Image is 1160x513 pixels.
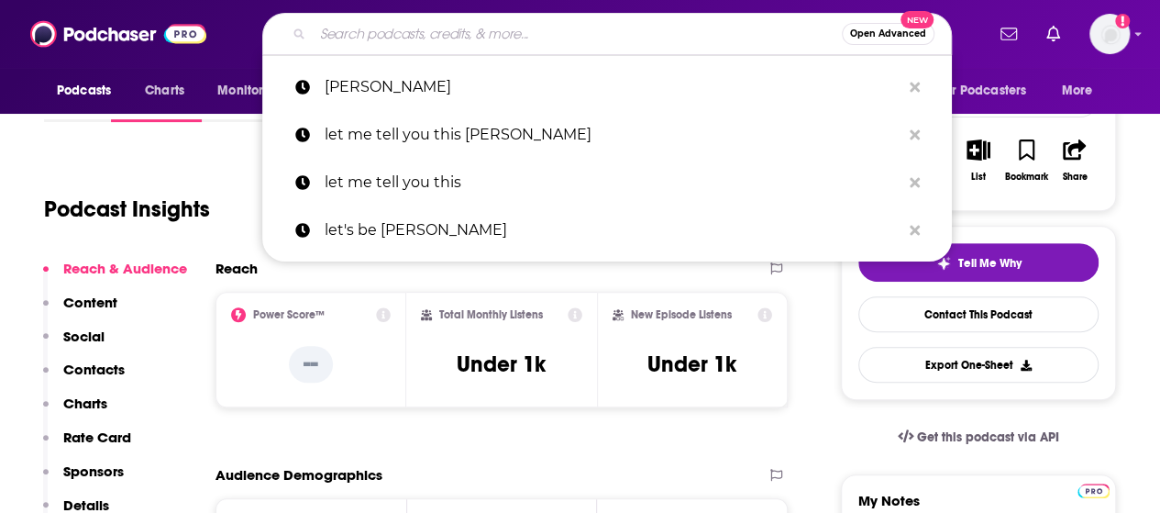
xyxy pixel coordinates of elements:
[63,328,105,345] p: Social
[958,256,1022,271] span: Tell Me Why
[63,361,125,378] p: Contacts
[63,463,124,480] p: Sponsors
[262,13,952,55] div: Search podcasts, credits, & more...
[43,260,187,294] button: Reach & Audience
[262,111,952,159] a: let me tell you this [PERSON_NAME]
[1062,172,1087,183] div: Share
[926,73,1053,108] button: open menu
[1077,481,1110,498] a: Pro website
[1062,78,1093,104] span: More
[936,256,951,271] img: tell me why sparkle
[43,328,105,362] button: Social
[43,395,107,429] button: Charts
[43,463,124,496] button: Sponsors
[217,78,282,104] span: Monitoring
[325,206,900,254] p: let's be cleere
[262,206,952,254] a: let's be [PERSON_NAME]
[1089,14,1130,54] button: Show profile menu
[325,159,900,206] p: let me tell you this
[43,429,131,463] button: Rate Card
[1039,18,1067,50] a: Show notifications dropdown
[253,308,325,321] h2: Power Score™
[262,159,952,206] a: let me tell you this
[850,29,926,39] span: Open Advanced
[204,73,306,108] button: open menu
[457,351,546,378] h3: Under 1k
[631,308,732,321] h2: New Episode Listens
[1089,14,1130,54] span: Logged in as WPubPR1
[938,78,1026,104] span: For Podcasters
[44,195,210,223] h1: Podcast Insights
[63,260,187,277] p: Reach & Audience
[900,11,934,28] span: New
[1002,128,1050,194] button: Bookmark
[44,73,135,108] button: open menu
[262,63,952,111] a: [PERSON_NAME]
[1115,14,1130,28] svg: Add a profile image
[325,111,900,159] p: let me tell you this ebie hepworth
[289,346,333,383] p: --
[917,429,1059,445] span: Get this podcast via API
[1077,484,1110,498] img: Podchaser Pro
[1089,14,1130,54] img: User Profile
[858,347,1099,383] button: Export One-Sheet
[858,243,1099,282] button: tell me why sparkleTell Me Why
[63,395,107,412] p: Charts
[57,78,111,104] span: Podcasts
[883,415,1074,460] a: Get this podcast via API
[842,23,934,45] button: Open AdvancedNew
[43,361,125,395] button: Contacts
[325,63,900,111] p: ebie hepworth
[63,429,131,446] p: Rate Card
[1005,172,1048,183] div: Bookmark
[439,308,543,321] h2: Total Monthly Listens
[145,78,184,104] span: Charts
[1049,73,1116,108] button: open menu
[215,466,382,484] h2: Audience Demographics
[955,128,1002,194] button: List
[313,19,842,49] input: Search podcasts, credits, & more...
[1051,128,1099,194] button: Share
[63,294,117,311] p: Content
[858,296,1099,332] a: Contact This Podcast
[993,18,1024,50] a: Show notifications dropdown
[133,73,195,108] a: Charts
[43,294,117,328] button: Content
[971,172,986,183] div: List
[215,260,258,277] h2: Reach
[647,351,736,378] h3: Under 1k
[30,17,206,51] img: Podchaser - Follow, Share and Rate Podcasts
